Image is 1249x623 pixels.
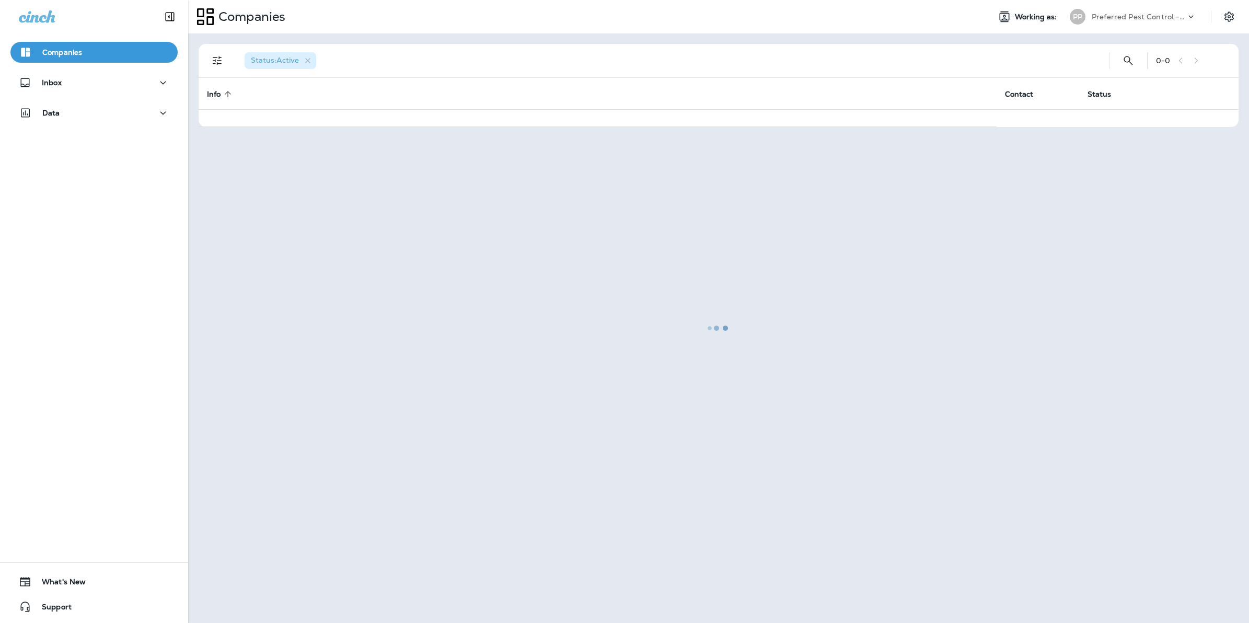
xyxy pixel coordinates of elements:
button: Companies [10,42,178,63]
button: Data [10,102,178,123]
button: Settings [1220,7,1239,26]
p: Inbox [42,78,62,87]
button: What's New [10,571,178,592]
span: What's New [31,578,86,590]
div: PP [1070,9,1085,25]
button: Support [10,596,178,617]
p: Preferred Pest Control - Palmetto [1092,13,1186,21]
button: Inbox [10,72,178,93]
span: Working as: [1015,13,1059,21]
span: Support [31,603,72,615]
p: Companies [214,9,285,25]
button: Collapse Sidebar [155,6,184,27]
p: Data [42,109,60,117]
p: Companies [42,48,82,56]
